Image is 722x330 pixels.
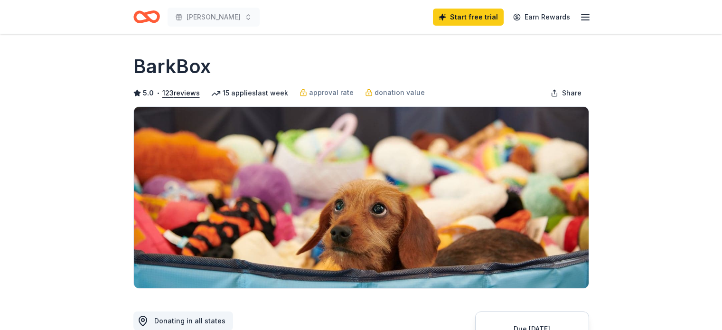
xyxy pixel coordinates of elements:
span: donation value [375,87,425,98]
a: Start free trial [433,9,504,26]
span: [PERSON_NAME] [187,11,241,23]
button: Share [543,84,589,103]
a: Home [133,6,160,28]
span: Donating in all states [154,317,225,325]
h1: BarkBox [133,53,211,80]
span: 5.0 [143,87,154,99]
span: approval rate [309,87,354,98]
button: 123reviews [162,87,200,99]
a: donation value [365,87,425,98]
span: • [156,89,159,97]
div: 15 applies last week [211,87,288,99]
a: approval rate [300,87,354,98]
img: Image for BarkBox [134,107,589,288]
a: Earn Rewards [507,9,576,26]
button: [PERSON_NAME] [168,8,260,27]
span: Share [562,87,581,99]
